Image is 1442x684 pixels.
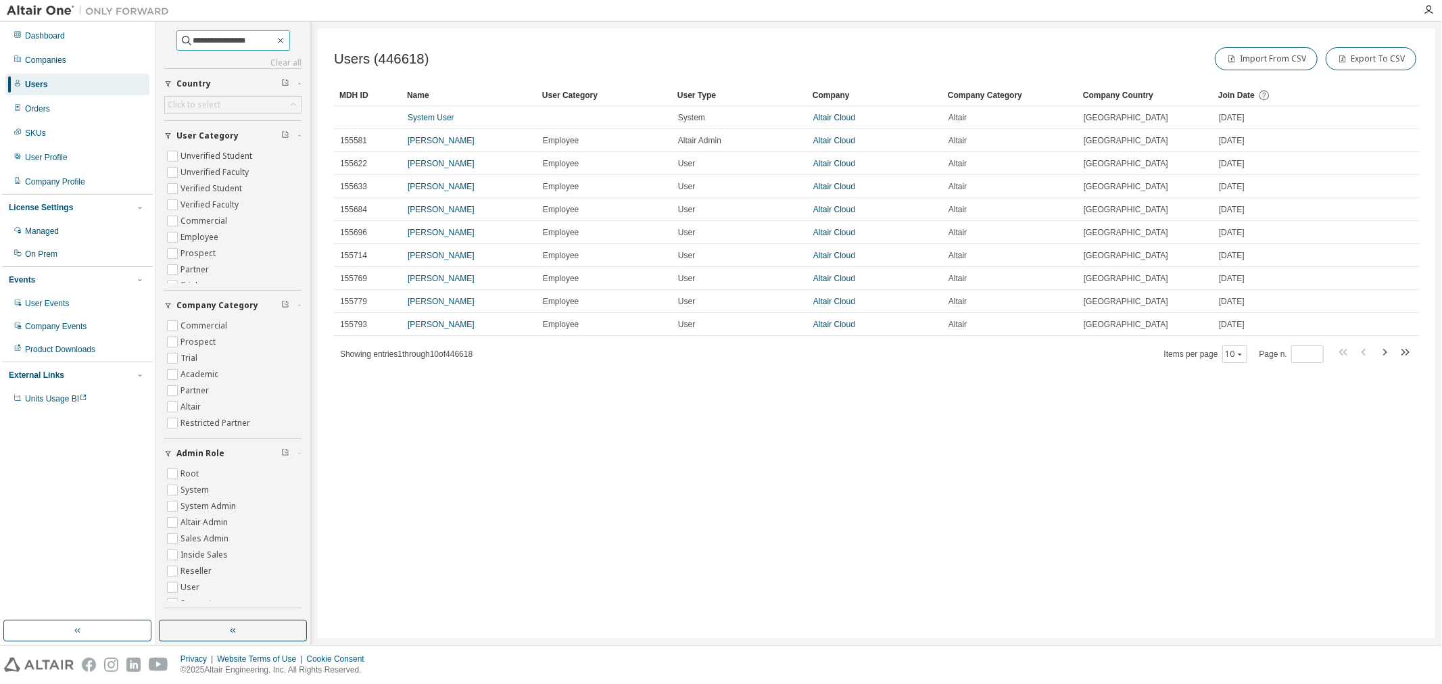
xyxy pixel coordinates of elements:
span: 155633 [340,181,367,192]
div: Company [813,84,937,106]
a: Altair Cloud [813,159,855,168]
button: Role [164,608,302,638]
a: [PERSON_NAME] [408,251,475,260]
a: [PERSON_NAME] [408,320,475,329]
span: User [678,158,695,169]
button: Company Category [164,291,302,320]
span: Employee [543,227,579,238]
span: 155779 [340,296,367,307]
label: Prospect [181,334,218,350]
label: Altair Admin [181,514,231,531]
span: Altair [948,158,967,169]
label: Partner [181,262,212,278]
span: 155714 [340,250,367,261]
span: Altair [948,181,967,192]
div: Orders [25,103,50,114]
div: External Links [9,370,64,381]
label: Trial [181,350,200,366]
span: Altair [948,273,967,284]
span: [DATE] [1219,227,1245,238]
img: facebook.svg [82,658,96,672]
span: Altair [948,250,967,261]
span: [GEOGRAPHIC_DATA] [1084,250,1168,261]
span: Clear filter [281,300,289,311]
a: Altair Cloud [813,113,855,122]
span: [DATE] [1219,273,1245,284]
span: Altair [948,112,967,123]
span: Employee [543,204,579,215]
div: Users [25,79,47,90]
label: User [181,579,202,595]
span: Altair [948,135,967,146]
div: License Settings [9,202,73,213]
img: youtube.svg [149,658,168,672]
a: Altair Cloud [813,274,855,283]
span: Employee [543,135,579,146]
label: Prospect [181,245,218,262]
span: [DATE] [1219,296,1245,307]
div: Company Category [948,84,1072,106]
label: System Admin [181,498,239,514]
div: Company Events [25,321,87,332]
button: User Category [164,121,302,151]
div: On Prem [25,249,57,260]
span: [GEOGRAPHIC_DATA] [1084,296,1168,307]
label: Commercial [181,213,230,229]
div: Privacy [181,654,217,664]
span: Clear filter [281,78,289,89]
button: Import From CSV [1215,47,1318,70]
div: Companies [25,55,66,66]
span: Employee [543,250,579,261]
div: Dashboard [25,30,65,41]
span: [GEOGRAPHIC_DATA] [1084,204,1168,215]
label: Unverified Student [181,148,255,164]
span: [GEOGRAPHIC_DATA] [1084,158,1168,169]
span: [GEOGRAPHIC_DATA] [1084,273,1168,284]
img: linkedin.svg [126,658,141,672]
a: [PERSON_NAME] [408,182,475,191]
div: User Category [542,84,667,106]
span: [GEOGRAPHIC_DATA] [1084,112,1168,123]
span: User [678,181,695,192]
div: Events [9,274,35,285]
span: 155684 [340,204,367,215]
label: Inside Sales [181,547,231,563]
a: [PERSON_NAME] [408,228,475,237]
img: Altair One [7,4,176,18]
span: Users (446618) [334,51,429,67]
label: Academic [181,366,221,383]
span: Altair [948,204,967,215]
span: Altair Admin [678,135,721,146]
img: altair_logo.svg [4,658,74,672]
div: Company Profile [25,176,85,187]
label: Support [181,595,215,612]
span: [DATE] [1219,181,1245,192]
span: [DATE] [1219,135,1245,146]
span: User [678,273,695,284]
label: Trial [181,278,200,294]
a: [PERSON_NAME] [408,274,475,283]
a: [PERSON_NAME] [408,136,475,145]
span: [DATE] [1219,204,1245,215]
span: [DATE] [1219,319,1245,330]
span: Clear filter [281,448,289,459]
a: Altair Cloud [813,297,855,306]
div: Click to select [165,97,301,113]
span: Employee [543,273,579,284]
a: [PERSON_NAME] [408,297,475,306]
span: 155696 [340,227,367,238]
label: Unverified Faculty [181,164,251,180]
a: Altair Cloud [813,228,855,237]
span: 155793 [340,319,367,330]
span: 155581 [340,135,367,146]
span: User [678,204,695,215]
svg: Date when the user was first added or directly signed up. If the user was deleted and later re-ad... [1258,89,1270,101]
label: Altair [181,399,203,415]
label: Root [181,466,201,482]
a: [PERSON_NAME] [408,205,475,214]
div: Company Country [1083,84,1207,106]
button: Admin Role [164,439,302,468]
span: User [678,227,695,238]
a: [PERSON_NAME] [408,159,475,168]
a: Altair Cloud [813,205,855,214]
